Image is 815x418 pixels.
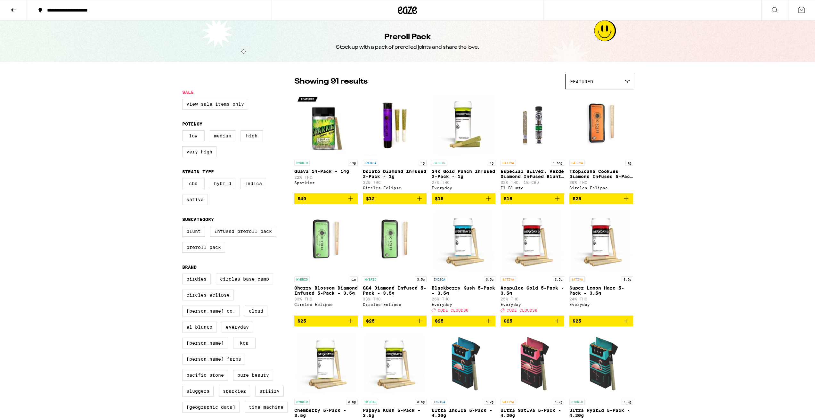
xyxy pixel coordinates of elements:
[569,302,633,307] div: Everyday
[363,209,427,316] a: Open page for GG4 Diamond Infused 5-Pack - 3.5g from Circles Eclipse
[569,186,633,190] div: Circles Eclipse
[182,290,234,300] label: Circles Eclipse
[182,226,205,237] label: Blunt
[182,402,240,413] label: [GEOGRAPHIC_DATA]
[182,265,197,270] legend: Brand
[363,276,378,282] p: HYBRID
[294,169,358,174] p: Guava 14-Pack - 14g
[294,93,358,193] a: Open page for Guava 14-Pack - 14g from Sparkiez
[501,399,516,405] p: SATIVA
[294,209,358,316] a: Open page for Cherry Blossom Diamond Infused 5-Pack - 3.5g from Circles Eclipse
[432,276,447,282] p: INDICA
[501,93,564,193] a: Open page for Especial Silver: Verde Diamond Infused Blunt - 1.65g from El Blunto
[294,332,358,396] img: Everyday - Chemberry 5-Pack - 3.5g
[182,169,214,174] legend: Strain Type
[415,399,427,405] p: 3.5g
[569,180,633,184] p: 30% THC
[233,338,256,348] label: Koa
[507,308,537,312] span: CODE CLOUD30
[438,308,469,312] span: CODE CLOUD30
[294,160,310,166] p: HYBRID
[551,160,564,166] p: 1.65g
[501,209,564,316] a: Open page for Acapulco Gold 5-Pack - 3.5g from Everyday
[182,322,216,332] label: El Blunto
[363,297,427,301] p: 33% THC
[569,285,633,296] p: Super Lemon Haze 5-Pack - 3.5g
[294,316,358,326] button: Add to bag
[182,90,194,95] legend: Sale
[363,399,378,405] p: HYBRID
[419,160,427,166] p: 1g
[415,276,427,282] p: 3.5g
[294,408,358,418] p: Chemberry 5-Pack - 3.5g
[297,196,306,201] span: $40
[569,93,633,157] img: Circles Eclipse - Tropicana Cookies Diamond Infused 5-Pack - 3.5g
[182,217,214,222] legend: Subcategory
[501,160,516,166] p: SATIVA
[366,196,375,201] span: $12
[182,338,228,348] label: [PERSON_NAME]
[363,285,427,296] p: GG4 Diamond Infused 5-Pack - 3.5g
[219,386,250,397] label: Sparkiez
[569,408,633,418] p: Ultra Hybrid 5-Pack - 4.20g
[573,318,581,324] span: $25
[182,242,225,253] label: Preroll Pack
[501,297,564,301] p: 25% THC
[294,302,358,307] div: Circles Eclipse
[432,93,495,193] a: Open page for 24k Gold Punch Infused 2-Pack - 1g from Everyday
[569,160,585,166] p: SATIVA
[363,316,427,326] button: Add to bag
[182,194,208,205] label: Sativa
[501,316,564,326] button: Add to bag
[622,399,633,405] p: 4.2g
[432,169,495,179] p: 24k Gold Punch Infused 2-Pack - 1g
[182,146,216,157] label: Very High
[182,274,211,284] label: Birdies
[348,160,358,166] p: 14g
[182,121,202,127] legend: Potency
[553,276,564,282] p: 3.5g
[488,160,495,166] p: 1g
[484,399,495,405] p: 4.2g
[501,186,564,190] div: El Blunto
[294,297,358,301] p: 33% THC
[294,93,358,157] img: Sparkiez - Guava 14-Pack - 14g
[384,32,431,43] h1: Preroll Pack
[432,193,495,204] button: Add to bag
[569,193,633,204] button: Add to bag
[363,160,378,166] p: INDICA
[363,193,427,204] button: Add to bag
[501,193,564,204] button: Add to bag
[569,399,585,405] p: HYBRID
[432,399,447,405] p: INDICA
[350,276,358,282] p: 1g
[210,178,235,189] label: Hybrid
[294,399,310,405] p: HYBRID
[294,193,358,204] button: Add to bag
[501,180,564,184] p: 32% THC: 1% CBD
[182,354,245,365] label: [PERSON_NAME] Farms
[363,186,427,190] div: Circles Eclipse
[501,408,564,418] p: Ultra Sativa 5-Pack - 4.20g
[233,370,273,381] label: Pure Beauty
[432,316,495,326] button: Add to bag
[216,274,273,284] label: Circles Base Camp
[363,169,427,179] p: Dolato Diamond Infused 2-Pack - 1g
[501,93,564,157] img: El Blunto - Especial Silver: Verde Diamond Infused Blunt - 1.65g
[294,285,358,296] p: Cherry Blossom Diamond Infused 5-Pack - 3.5g
[432,285,495,296] p: Blackberry Kush 5-Pack - 3.5g
[222,322,253,332] label: Everyday
[294,175,358,179] p: 22% THC
[569,209,633,273] img: Everyday - Super Lemon Haze 5-Pack - 3.5g
[346,399,358,405] p: 3.5g
[501,285,564,296] p: Acapulco Gold 5-Pack - 3.5g
[435,196,444,201] span: $15
[504,196,512,201] span: $18
[363,209,427,273] img: Circles Eclipse - GG4 Diamond Infused 5-Pack - 3.5g
[245,306,267,316] label: Cloud
[504,318,512,324] span: $25
[501,209,564,273] img: Everyday - Acapulco Gold 5-Pack - 3.5g
[432,186,495,190] div: Everyday
[210,226,276,237] label: Infused Preroll Pack
[363,93,427,193] a: Open page for Dolato Diamond Infused 2-Pack - 1g from Circles Eclipse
